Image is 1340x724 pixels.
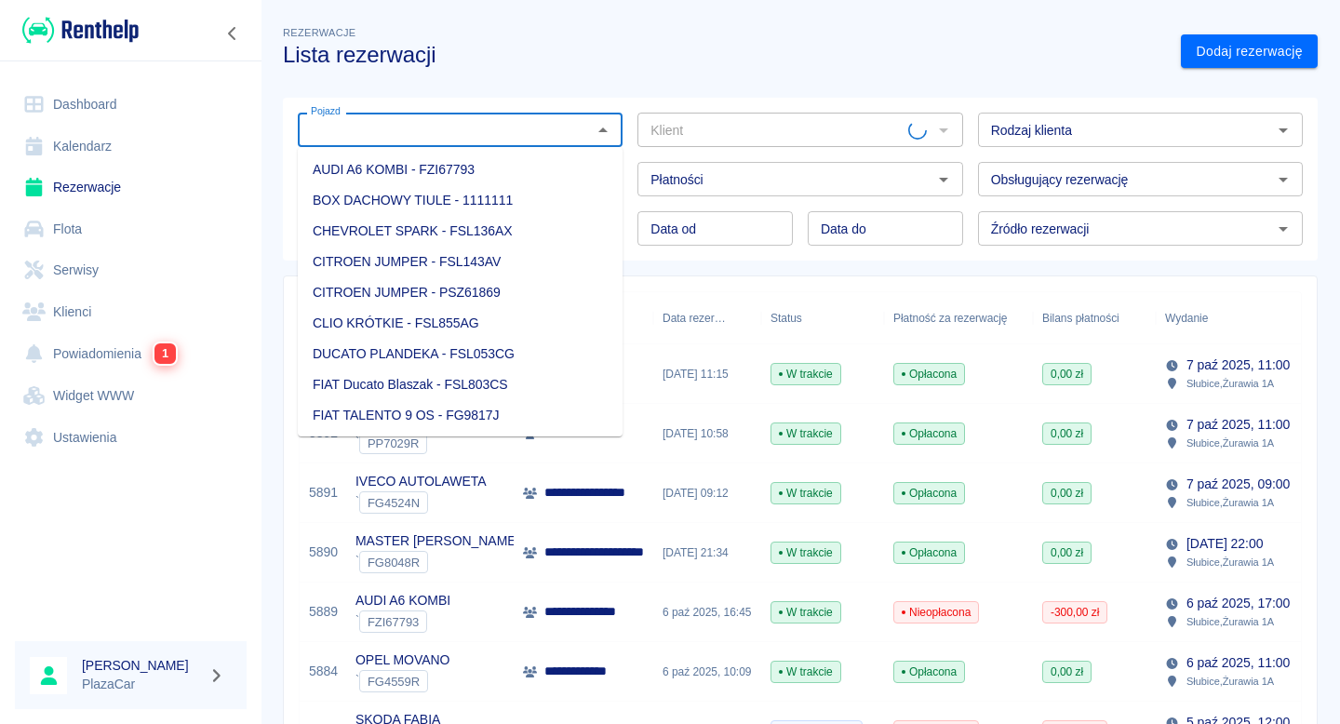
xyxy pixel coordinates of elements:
span: 0,00 zł [1043,485,1091,502]
span: -300,00 zł [1043,604,1106,621]
div: [DATE] 10:58 [653,404,761,463]
span: W trakcie [771,604,840,621]
span: Opłacona [894,366,964,382]
button: Otwórz [1270,216,1296,242]
h6: [PERSON_NAME] [82,656,201,675]
span: W trakcie [771,425,840,442]
div: ` [355,432,467,454]
span: Rezerwacje [283,27,355,38]
p: 6 paź 2025, 11:00 [1186,653,1290,673]
button: Otwórz [931,167,957,193]
a: 5890 [309,543,338,562]
div: 6 paź 2025, 10:09 [653,642,761,702]
span: W trakcie [771,485,840,502]
li: AUDI A6 KOMBI - FZI67793 [298,154,623,185]
button: Otwórz [1270,167,1296,193]
p: 6 paź 2025, 17:00 [1186,594,1290,613]
span: Opłacona [894,664,964,680]
h3: Lista rezerwacji [283,42,1166,68]
p: [DATE] 22:00 [1186,534,1263,554]
div: Data rezerwacji [663,292,726,344]
a: Widget WWW [15,375,247,417]
div: ` [355,491,487,514]
a: Dodaj rezerwację [1181,34,1318,69]
li: CITROEN JUMPER - FSL143AV [298,247,623,277]
div: Płatność za rezerwację [884,292,1033,344]
span: W trakcie [771,664,840,680]
div: Bilans płatności [1033,292,1156,344]
li: BOX DACHOWY TIULE - 1111111 [298,185,623,216]
a: Serwisy [15,249,247,291]
span: FZI67793 [360,615,426,629]
div: [DATE] 21:34 [653,523,761,583]
div: Bilans płatności [1042,292,1119,344]
div: Status [770,292,802,344]
label: Pojazd [311,104,341,118]
a: Ustawienia [15,417,247,459]
a: 5891 [309,483,338,503]
p: IVECO AUTOLAWETA [355,472,487,491]
span: 1 [154,343,176,364]
span: Opłacona [894,485,964,502]
a: 5889 [309,602,338,622]
p: Słubice , Żurawia 1A [1186,375,1274,392]
input: DD.MM.YYYY [637,211,793,246]
span: Opłacona [894,425,964,442]
li: CITROEN JUMPER - PSZ61869 [298,277,623,308]
div: Klient [514,292,653,344]
p: 7 paź 2025, 11:00 [1186,355,1290,375]
button: Sort [1208,305,1234,331]
button: Sort [726,305,752,331]
div: ` [355,610,450,633]
li: CLIO KRÓTKIE - FSL855AG [298,308,623,339]
li: FORD FOCUS ST LINE - CB993SC [298,431,623,462]
span: 0,00 zł [1043,425,1091,442]
span: FG8048R [360,556,427,570]
p: 7 paź 2025, 11:00 [1186,415,1290,435]
p: OPEL MOVANO [355,650,449,670]
div: 6 paź 2025, 16:45 [653,583,761,642]
span: FG4524N [360,496,427,510]
p: Słubice , Żurawia 1A [1186,613,1274,630]
p: 7 paź 2025, 09:00 [1186,475,1290,494]
li: DUCATO PLANDEKA - FSL053CG [298,339,623,369]
li: FIAT TALENTO 9 OS - FG9817J [298,400,623,431]
p: Słubice , Żurawia 1A [1186,554,1274,570]
div: Status [761,292,884,344]
span: FG4559R [360,675,427,689]
span: PP7029R [360,436,426,450]
a: Flota [15,208,247,250]
div: ` [355,670,449,692]
img: Renthelp logo [22,15,139,46]
a: 5884 [309,662,338,681]
span: Opłacona [894,544,964,561]
li: CHEVROLET SPARK - FSL136AX [298,216,623,247]
span: 0,00 zł [1043,544,1091,561]
button: Zamknij [590,117,616,143]
p: AUDI A6 KOMBI [355,591,450,610]
span: 0,00 zł [1043,664,1091,680]
a: Kalendarz [15,126,247,168]
p: Słubice , Żurawia 1A [1186,494,1274,511]
p: PlazaCar [82,675,201,694]
p: Słubice , Żurawia 1A [1186,673,1274,690]
a: Powiadomienia1 [15,332,247,375]
div: ` [355,551,519,573]
a: Klienci [15,291,247,333]
a: Dashboard [15,84,247,126]
input: DD.MM.YYYY [808,211,963,246]
p: MASTER [PERSON_NAME] [355,531,519,551]
div: [DATE] 11:15 [653,344,761,404]
span: 0,00 zł [1043,366,1091,382]
div: Data rezerwacji [653,292,761,344]
div: Płatność za rezerwację [893,292,1008,344]
button: Otwórz [1270,117,1296,143]
p: Słubice , Żurawia 1A [1186,435,1274,451]
span: W trakcie [771,544,840,561]
a: Renthelp logo [15,15,139,46]
span: W trakcie [771,366,840,382]
div: Wydanie [1165,292,1208,344]
span: Nieopłacona [894,604,978,621]
div: [DATE] 09:12 [653,463,761,523]
a: Rezerwacje [15,167,247,208]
